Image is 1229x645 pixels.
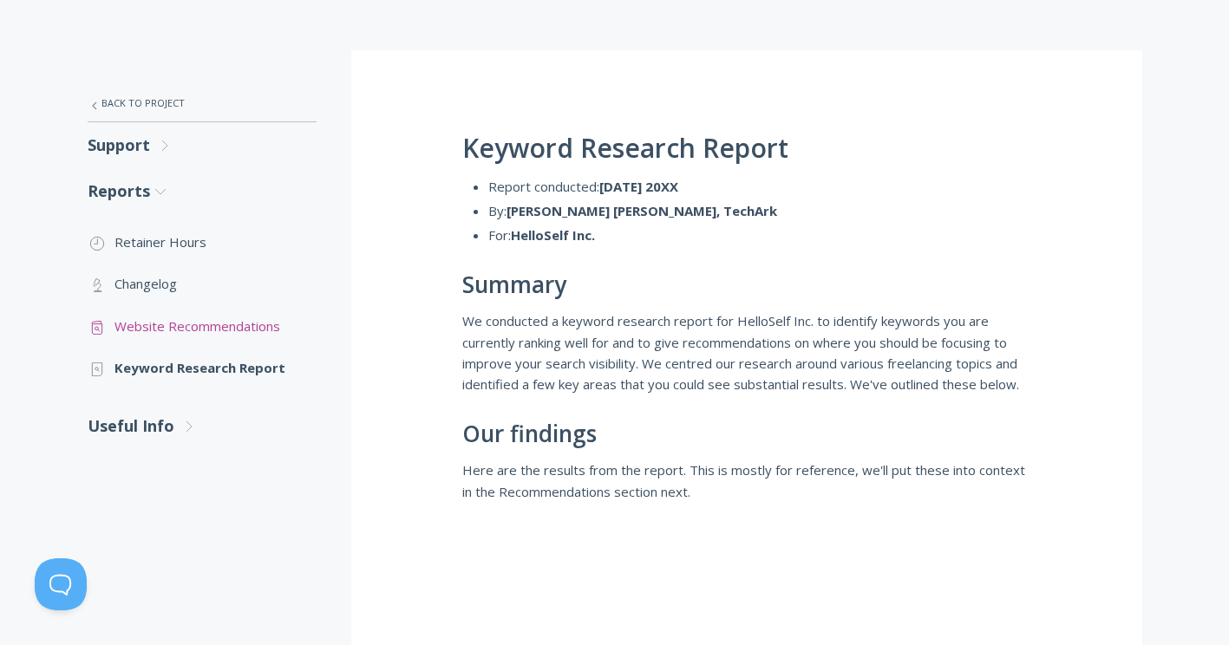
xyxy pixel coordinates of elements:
a: Website Recommendations [88,305,317,347]
a: Reports [88,168,317,214]
strong: HelloSelf Inc. [511,226,595,244]
li: For: [488,225,1031,245]
a: Useful Info [88,403,317,449]
a: Changelog [88,263,317,304]
iframe: Toggle Customer Support [35,558,87,610]
strong: [PERSON_NAME] [PERSON_NAME], TechArk [507,202,777,219]
a: Support [88,122,317,168]
a: Keyword Research Report [88,347,317,388]
h1: Keyword Research Report [462,134,1031,163]
li: By: [488,200,1031,221]
a: Back to Project [88,85,317,121]
strong: [DATE] 20XX [599,178,678,195]
li: Report conducted: [488,176,1031,197]
h2: Our findings [462,421,1031,447]
a: Retainer Hours [88,221,317,263]
h2: Summary [462,272,1031,298]
p: We conducted a keyword research report for HelloSelf Inc. to identify keywords you are currently ... [462,310,1031,395]
p: Here are the results from the report. This is mostly for reference, we'll put these into context ... [462,459,1031,502]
